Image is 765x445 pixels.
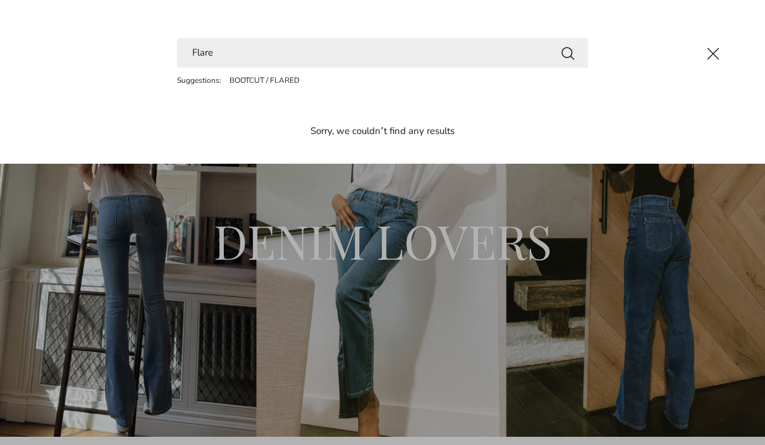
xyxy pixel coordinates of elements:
[696,37,730,71] button: Close
[177,38,588,68] input: Search
[560,45,575,61] button: Search
[177,75,221,85] span: Suggestions:
[35,123,730,138] div: Sorry, we couldnʼt find any results
[229,75,300,85] a: BOOTCUT / FLARED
